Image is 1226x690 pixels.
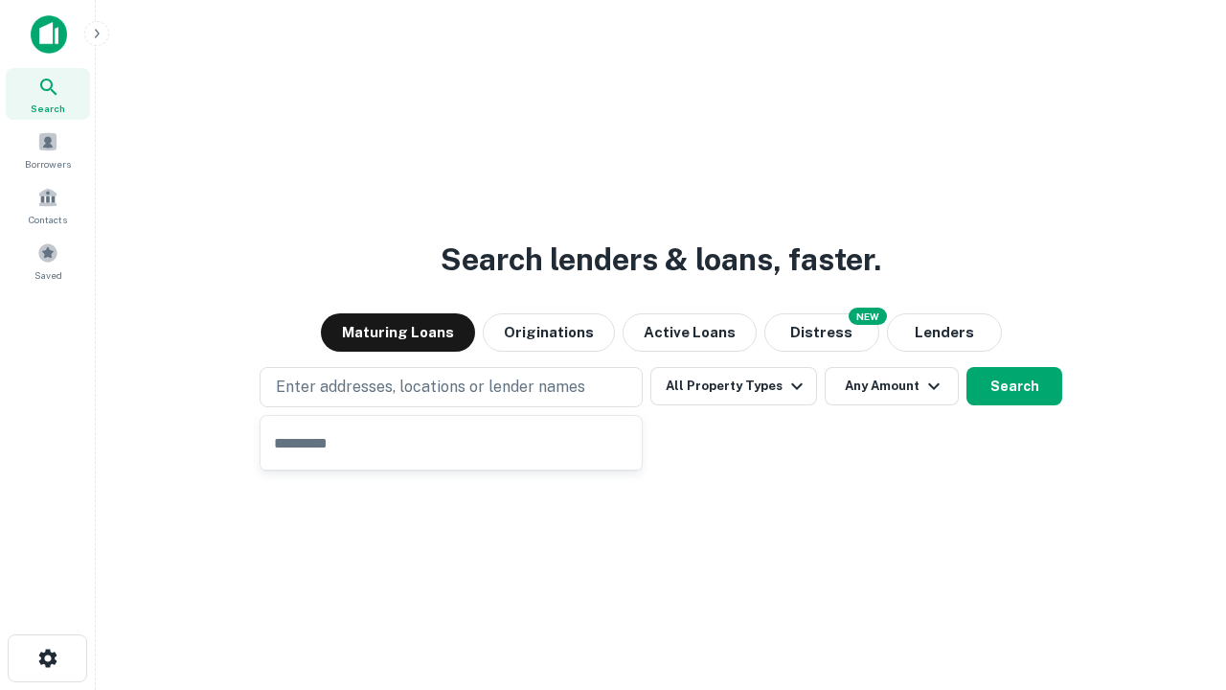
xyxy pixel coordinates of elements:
iframe: Chat Widget [1130,537,1226,629]
button: Any Amount [825,367,959,405]
button: All Property Types [650,367,817,405]
button: Search distressed loans with lien and other non-mortgage details. [764,313,879,352]
span: Saved [34,267,62,283]
button: Active Loans [623,313,757,352]
p: Enter addresses, locations or lender names [276,376,585,399]
a: Saved [6,235,90,287]
button: Maturing Loans [321,313,475,352]
span: Search [31,101,65,116]
a: Search [6,68,90,120]
button: Search [966,367,1062,405]
div: NEW [849,308,887,325]
span: Borrowers [25,156,71,172]
img: capitalize-icon.png [31,15,67,54]
a: Contacts [6,179,90,231]
button: Enter addresses, locations or lender names [260,367,643,407]
button: Originations [483,313,615,352]
span: Contacts [29,212,67,227]
button: Lenders [887,313,1002,352]
a: Borrowers [6,124,90,175]
h3: Search lenders & loans, faster. [441,237,881,283]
